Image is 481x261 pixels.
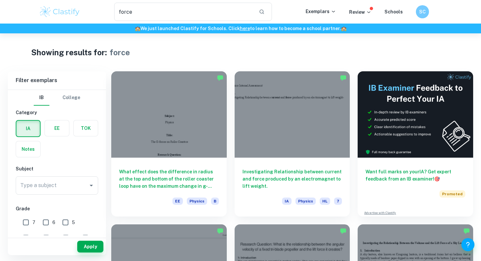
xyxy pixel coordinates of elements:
[72,234,75,241] span: 2
[110,46,130,58] h1: force
[45,120,69,136] button: EE
[235,71,350,217] a: Investigating Relationship between current and force produced by an electromagnet to lift weight....
[8,71,106,90] h6: Filter exemplars
[172,198,183,205] span: EE
[358,71,473,217] a: Want full marks on yourIA? Get expert feedback from an IB examiner!PromotedAdvertise with Clastify
[282,198,292,205] span: IA
[39,5,80,18] img: Clastify logo
[16,165,98,172] h6: Subject
[1,25,480,32] h6: We just launched Clastify for Schools. Click to learn how to become a school partner.
[439,190,465,198] span: Promoted
[114,3,254,21] input: Search for any exemplars...
[416,5,429,18] button: SC
[334,198,342,205] span: 7
[384,9,403,14] a: Schools
[32,219,35,226] span: 7
[320,198,330,205] span: HL
[217,228,223,234] img: Marked
[16,141,40,157] button: Notes
[434,176,440,182] span: 🎯
[358,71,473,158] img: Thumbnail
[135,26,140,31] span: 🏫
[295,198,316,205] span: Physics
[34,90,49,106] button: IB
[349,9,371,16] p: Review
[211,198,219,205] span: B
[240,26,250,31] a: here
[74,120,98,136] button: TOK
[187,198,207,205] span: Physics
[340,228,347,234] img: Marked
[364,211,396,215] a: Advertise with Clastify
[32,234,36,241] span: 4
[34,90,80,106] div: Filter type choice
[92,234,94,241] span: 1
[111,71,227,217] a: What effect does the difference in radius at the top and bottom of the roller coaster loop have o...
[365,168,465,183] h6: Want full marks on your IA ? Get expert feedback from an IB examiner!
[341,26,347,31] span: 🏫
[242,168,342,190] h6: Investigating Relationship between current and force produced by an electromagnet to lift weight.
[306,8,336,15] p: Exemplars
[461,238,474,251] button: Help and Feedback
[31,46,107,58] h1: Showing results for:
[340,75,347,81] img: Marked
[217,75,223,81] img: Marked
[62,90,80,106] button: College
[53,234,56,241] span: 3
[16,205,98,212] h6: Grade
[119,168,219,190] h6: What effect does the difference in radius at the top and bottom of the roller coaster loop have o...
[72,219,75,226] span: 5
[16,121,40,136] button: IA
[77,241,103,252] button: Apply
[87,181,96,190] button: Open
[463,228,470,234] img: Marked
[16,109,98,116] h6: Category
[52,219,55,226] span: 6
[419,8,426,15] h6: SC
